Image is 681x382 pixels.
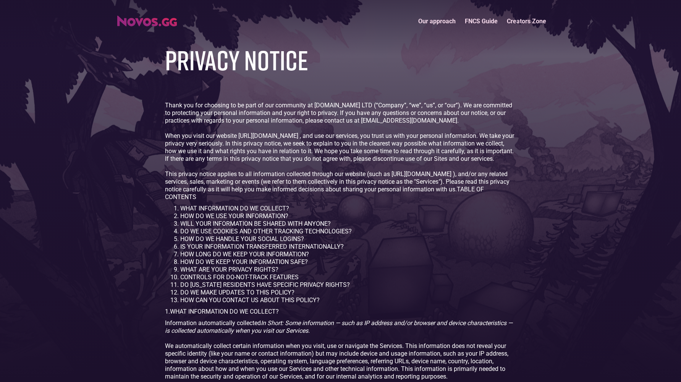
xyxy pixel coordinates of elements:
a: DO WE USE COOKIES AND OTHER TRACKING TECHNOLOGIES? [180,228,352,235]
a: HOW DO WE HANDLE YOUR SOCIAL LOGINS? [180,235,304,243]
a: WILL YOUR INFORMATION BE SHARED WITH ANYONE? [180,220,331,227]
a: Our approach [414,13,460,29]
a: WHAT ARE YOUR PRIVACY RIGHTS? [180,266,278,273]
a: HOW DO WE KEEP YOUR INFORMATION SAFE? [180,258,308,265]
p: When you visit our website [URL][DOMAIN_NAME] , and use our services, you trust us with your pers... [165,132,516,163]
a: Creators Zone [502,13,551,29]
p: We automatically collect certain information when you visit, use or navigate the Services. This i... [165,342,516,380]
p: This privacy notice applies to all information collected through our website (such as [URL][DOMAI... [165,170,516,201]
a: CONTROLS FOR DO-NOT-TRACK FEATURES [180,274,299,281]
a: IS YOUR INFORMATION TRANSFERRED INTERNATIONALLY? [180,243,344,250]
h1: PRIVACY NOTICE [165,45,308,75]
p: Information automatically collected [165,319,516,335]
a: WHAT INFORMATION DO WE COLLECT? [180,205,289,212]
a: HOW DO WE USE YOUR INFORMATION? [180,212,288,220]
a: HOW LONG DO WE KEEP YOUR INFORMATION? [180,251,309,258]
p: 1.WHAT INFORMATION DO WE COLLECT? [165,308,516,316]
a: DO [US_STATE] RESIDENTS HAVE SPECIFIC PRIVACY RIGHTS? [180,281,350,288]
a: FNCS Guide [460,13,502,29]
a: DO WE MAKE UPDATES TO THIS POLICY? [180,289,294,296]
em: In Short: Some information — such as IP address and/or browser and device characteristics — is co... [165,319,513,334]
p: Thank you for choosing to be part of our community at [DOMAIN_NAME] LTD (“Company”, “we”, “us”, o... [165,102,516,125]
a: HOW CAN YOU CONTACT US ABOUT THIS POLICY? [180,296,320,304]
